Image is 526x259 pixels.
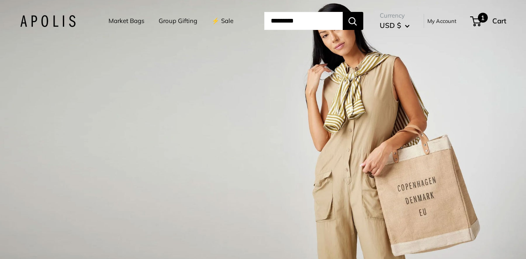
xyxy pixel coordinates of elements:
span: USD $ [380,21,401,30]
a: 1 Cart [471,14,506,28]
span: Currency [380,10,410,21]
img: Apolis [20,15,76,27]
a: Group Gifting [159,15,197,27]
button: Search [343,12,363,30]
button: USD $ [380,19,410,32]
span: Cart [492,16,506,25]
a: ⚡️ Sale [212,15,233,27]
a: Market Bags [108,15,144,27]
a: My Account [427,16,457,26]
input: Search... [264,12,343,30]
span: 1 [478,13,488,23]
